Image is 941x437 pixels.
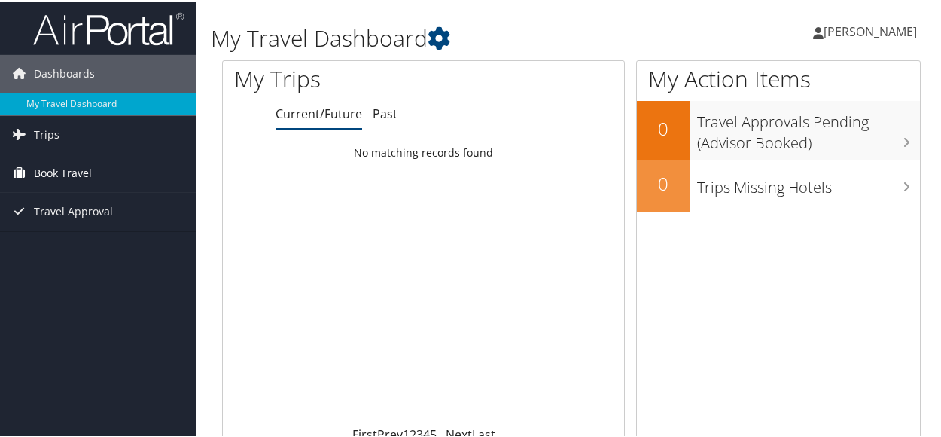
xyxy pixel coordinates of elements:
a: Current/Future [276,104,362,121]
h3: Trips Missing Hotels [697,168,920,197]
h2: 0 [637,170,690,195]
h1: My Travel Dashboard [211,21,692,53]
a: [PERSON_NAME] [813,8,932,53]
h1: My Trips [234,62,446,93]
a: Past [373,104,397,121]
h1: My Action Items [637,62,920,93]
a: 0Travel Approvals Pending (Advisor Booked) [637,99,920,157]
span: Book Travel [34,153,92,191]
h2: 0 [637,115,690,140]
h3: Travel Approvals Pending (Advisor Booked) [697,102,920,152]
span: [PERSON_NAME] [824,22,917,38]
img: airportal-logo.png [33,10,184,45]
td: No matching records found [223,138,624,165]
span: Dashboards [34,53,95,91]
span: Travel Approval [34,191,113,229]
span: Trips [34,115,59,152]
a: 0Trips Missing Hotels [637,158,920,211]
